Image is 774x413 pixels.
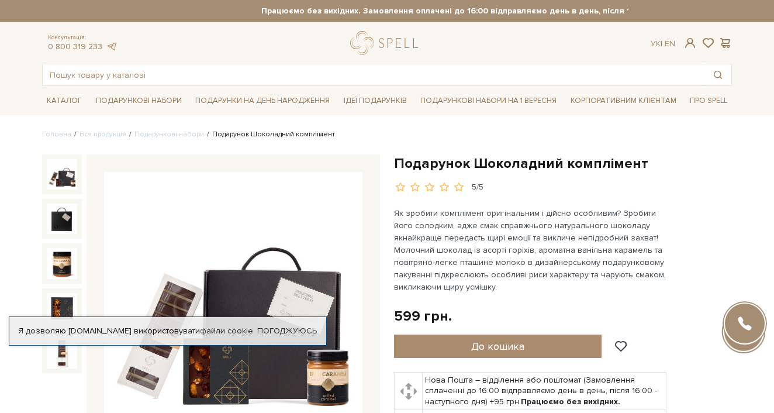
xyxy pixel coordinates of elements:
[472,182,483,193] div: 5/5
[661,39,662,49] span: |
[42,130,71,139] a: Головна
[423,373,666,410] td: Нова Пошта – відділення або поштомат (Замовлення сплаченні до 16:00 відправляємо день в день, піс...
[42,92,87,110] span: Каталог
[48,34,117,42] span: Консультація:
[651,39,675,49] div: Ук
[394,335,602,358] button: До кошика
[566,91,681,111] a: Корпоративним клієнтам
[47,293,77,323] img: Подарунок Шоколадний комплімент
[350,31,423,55] a: logo
[48,42,102,51] a: 0 800 319 233
[521,397,620,407] b: Працюємо без вихідних.
[339,92,412,110] span: Ідеї подарунків
[91,92,186,110] span: Подарункові набори
[394,307,452,325] div: 599 грн.
[47,248,77,278] img: Подарунок Шоколадний комплімент
[416,91,561,111] a: Подарункові набори на 1 Вересня
[471,340,524,353] span: До кошика
[47,159,77,190] img: Подарунок Шоколадний комплімент
[191,92,334,110] span: Подарунки на День народження
[43,64,704,85] input: Пошук товару у каталозі
[9,326,326,336] div: Я дозволяю [DOMAIN_NAME] використовувати
[665,39,675,49] a: En
[134,130,204,139] a: Подарункові набори
[47,338,77,368] img: Подарунок Шоколадний комплімент
[47,204,77,234] img: Подарунок Шоколадний комплімент
[105,42,117,51] a: telegram
[80,130,126,139] a: Вся продукція
[257,326,317,336] a: Погоджуюсь
[704,64,731,85] button: Пошук товару у каталозі
[200,326,253,336] a: файли cookie
[685,92,732,110] span: Про Spell
[394,207,668,293] p: Як зробити комплімент оригінальним і дійсно особливим? Зробити його солодким, адже смак справжньо...
[204,129,335,140] li: Подарунок Шоколадний комплімент
[394,154,732,173] h1: Подарунок Шоколадний комплімент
